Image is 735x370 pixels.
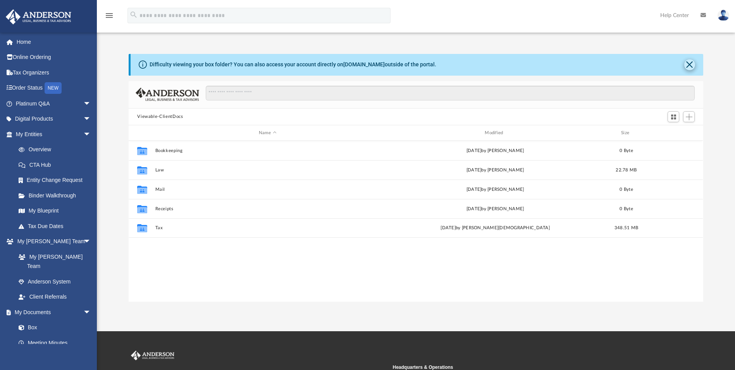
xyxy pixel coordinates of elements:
a: [DOMAIN_NAME] [343,61,385,67]
a: menu [105,15,114,20]
img: Anderson Advisors Platinum Portal [129,351,176,361]
input: Search files and folders [206,86,695,100]
a: Entity Change Request [11,173,103,188]
a: Tax Organizers [5,65,103,80]
div: id [132,130,151,137]
a: My Entitiesarrow_drop_down [5,126,103,142]
div: [DATE] by [PERSON_NAME] [383,167,608,174]
button: Law [155,168,380,173]
button: Switch to Grid View [668,111,679,122]
span: arrow_drop_down [83,96,99,112]
button: Bookkeeping [155,148,380,153]
a: CTA Hub [11,157,103,173]
div: [DATE] by [PERSON_NAME] [383,206,608,213]
span: arrow_drop_down [83,111,99,127]
div: [DATE] by [PERSON_NAME] [383,147,608,154]
span: 348.51 MB [615,226,638,230]
div: [DATE] by [PERSON_NAME] [383,186,608,193]
button: Receipts [155,206,380,211]
i: search [129,10,138,19]
a: My [PERSON_NAME] Team [11,249,95,274]
a: Client Referrals [11,289,99,305]
img: Anderson Advisors Platinum Portal [3,9,74,24]
a: My [PERSON_NAME] Teamarrow_drop_down [5,234,99,249]
div: grid [129,141,703,301]
a: Box [11,320,95,335]
span: arrow_drop_down [83,304,99,320]
button: Mail [155,187,380,192]
button: Viewable-ClientDocs [137,113,183,120]
div: Modified [383,130,608,137]
div: Name [155,130,380,137]
span: arrow_drop_down [83,234,99,250]
a: My Blueprint [11,203,99,219]
span: 0 Byte [620,149,633,153]
span: 22.78 MB [616,168,637,172]
div: Difficulty viewing your box folder? You can also access your account directly on outside of the p... [150,61,436,69]
a: Order StatusNEW [5,80,103,96]
img: User Pic [718,10,729,21]
button: Add [683,111,695,122]
i: menu [105,11,114,20]
span: arrow_drop_down [83,126,99,142]
a: My Documentsarrow_drop_down [5,304,99,320]
a: Tax Due Dates [11,218,103,234]
button: Close [684,59,695,70]
button: Tax [155,226,380,231]
a: Home [5,34,103,50]
div: id [645,130,700,137]
a: Platinum Q&Aarrow_drop_down [5,96,103,111]
a: Binder Walkthrough [11,188,103,203]
span: 0 Byte [620,187,633,192]
a: Online Ordering [5,50,103,65]
div: NEW [45,82,62,94]
a: Meeting Minutes [11,335,99,351]
a: Anderson System [11,274,99,289]
a: Digital Productsarrow_drop_down [5,111,103,127]
div: Size [611,130,642,137]
span: 0 Byte [620,207,633,211]
a: Overview [11,142,103,157]
div: [DATE] by [PERSON_NAME][DEMOGRAPHIC_DATA] [383,225,608,232]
